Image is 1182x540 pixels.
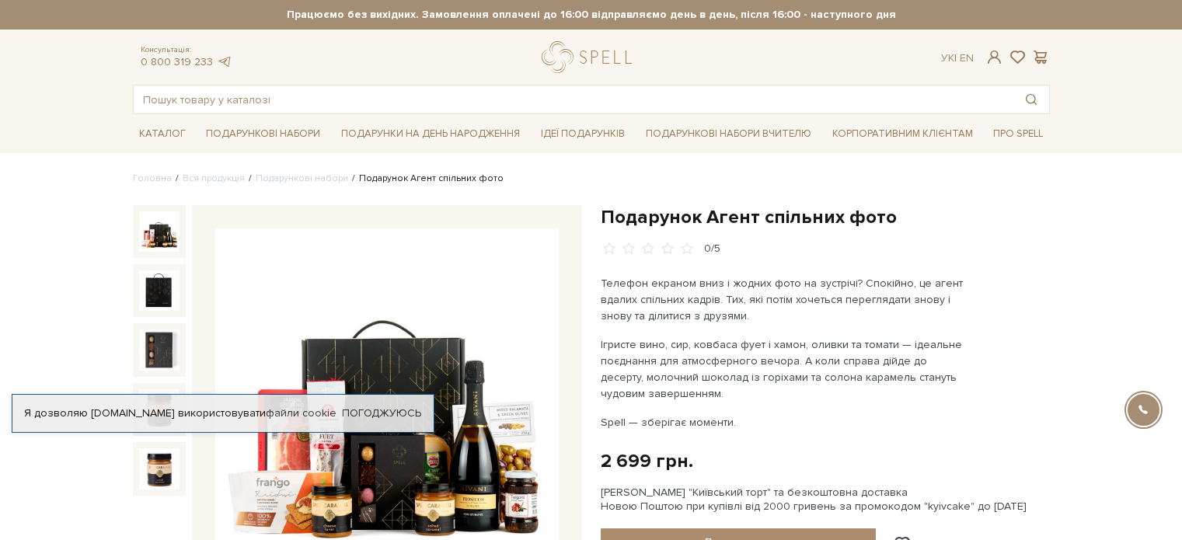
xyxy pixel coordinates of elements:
li: Подарунок Агент спільних фото [348,172,504,186]
img: Подарунок Агент спільних фото [139,329,180,370]
a: Корпоративним клієнтам [826,122,979,146]
img: Подарунок Агент спільних фото [139,389,180,430]
a: logo [542,41,639,73]
span: | [954,51,957,64]
a: En [960,51,974,64]
p: Телефон екраном вниз і жодних фото на зустрічі? Спокійно, це агент вдалих спільних кадрів. Тих, я... [601,275,965,324]
img: Подарунок Агент спільних фото [139,211,180,252]
a: файли cookie [266,406,336,420]
a: Погоджуюсь [342,406,421,420]
a: Подарункові набори Вчителю [640,120,818,147]
a: Вся продукція [183,172,245,184]
div: [PERSON_NAME] "Київський торт" та безкоштовна доставка Новою Поштою при купівлі від 2000 гривень ... [601,486,1050,514]
strong: Працюємо без вихідних. Замовлення оплачені до 16:00 відправляємо день в день, після 16:00 - насту... [133,8,1050,22]
p: Ігристе вино, сир, ковбаса фует і хамон, оливки та томати — ідеальне поєднання для атмосферного в... [601,336,965,402]
div: Ук [941,51,974,65]
a: telegram [217,55,232,68]
a: Подарунки на День народження [335,122,526,146]
a: Подарункові набори [256,172,348,184]
button: Пошук товару у каталозі [1013,85,1049,113]
input: Пошук товару у каталозі [134,85,1013,113]
div: Я дозволяю [DOMAIN_NAME] використовувати [12,406,434,420]
div: 0/5 [704,242,720,256]
a: Подарункові набори [200,122,326,146]
a: Каталог [133,122,192,146]
a: Головна [133,172,172,184]
div: 2 699 грн. [601,449,693,473]
a: Ідеї подарунків [535,122,631,146]
p: Spell — зберігає моменти. [601,414,965,430]
a: 0 800 319 233 [141,55,213,68]
h1: Подарунок Агент спільних фото [601,205,1050,229]
a: Про Spell [987,122,1049,146]
span: Консультація: [141,45,232,55]
img: Подарунок Агент спільних фото [139,270,180,311]
img: Подарунок Агент спільних фото [139,448,180,489]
